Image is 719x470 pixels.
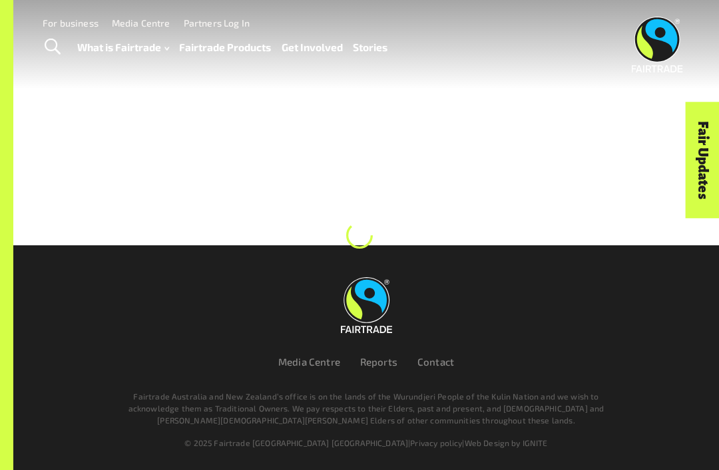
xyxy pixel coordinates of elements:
[77,38,169,57] a: What is Fairtrade
[112,17,170,29] a: Media Centre
[410,438,462,447] a: Privacy policy
[353,38,387,57] a: Stories
[341,277,392,333] img: Fairtrade Australia New Zealand logo
[184,17,250,29] a: Partners Log In
[184,438,408,447] span: © 2025 Fairtrade [GEOGRAPHIC_DATA] [GEOGRAPHIC_DATA]
[36,31,69,64] a: Toggle Search
[360,356,397,368] a: Reports
[113,390,619,426] p: Fairtrade Australia and New Zealand’s office is on the lands of the Wurundjeri People of the Kuli...
[179,38,271,57] a: Fairtrade Products
[417,356,454,368] a: Contact
[465,438,548,447] a: Web Design by IGNITE
[632,17,683,72] img: Fairtrade Australia New Zealand logo
[278,356,340,368] a: Media Centre
[61,437,671,449] div: | |
[43,17,99,29] a: For business
[282,38,343,57] a: Get Involved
